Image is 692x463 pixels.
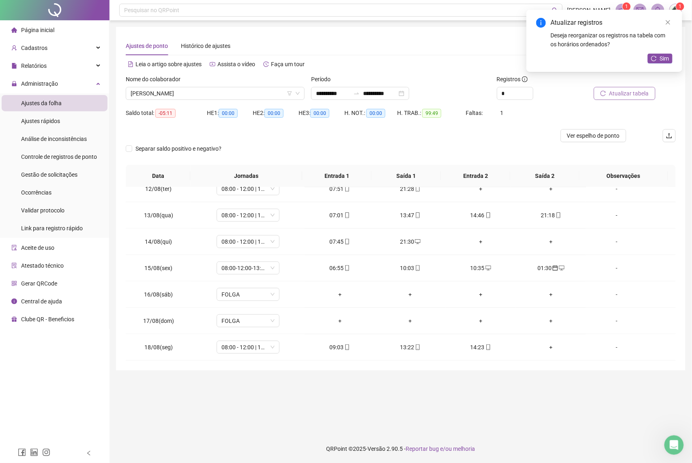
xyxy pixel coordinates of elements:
div: + [452,184,509,193]
span: Ajustes da folha [21,100,62,106]
div: 07:51 [311,184,369,193]
span: 08:00 - 12:00 | 13:00 - 18:00 [221,236,275,248]
div: H. NOT.: [344,108,397,118]
div: + [311,316,369,325]
span: 17/08(dom) [143,318,174,324]
span: facebook [18,448,26,457]
button: Sim [648,54,673,63]
span: Gestão de solicitações [21,171,77,178]
span: Validar protocolo [21,207,64,214]
span: 13/08(qua) [144,212,173,219]
div: + [522,316,580,325]
span: mobile [344,344,350,350]
span: mobile [344,239,350,244]
div: 09:03 [311,343,369,352]
span: audit [11,245,17,251]
div: + [382,290,439,299]
span: Ajustes rápidos [21,118,60,124]
label: Nome do colaborador [126,75,186,84]
div: 14:23 [452,343,509,352]
span: mobile [414,186,421,192]
span: qrcode [11,281,17,286]
span: Ocorrências [21,189,52,196]
span: desktop [485,265,491,271]
span: info-circle [536,18,546,28]
div: + [452,237,509,246]
th: Entrada 1 [302,165,372,187]
div: Saldo total: [126,108,207,118]
span: reload [651,56,657,61]
th: Jornadas [190,165,302,187]
div: - [593,264,640,273]
span: [PERSON_NAME] [567,6,611,15]
span: Histórico de ajustes [181,43,230,49]
span: 08:00 - 12:00 | 13:00 - 18:00 [221,341,275,353]
a: Close [664,18,673,27]
div: 21:18 [522,211,580,220]
span: Link para registro rápido [21,225,83,231]
span: Administração [21,80,58,87]
span: Reportar bug e/ou melhoria [406,446,475,452]
span: Faça um tour [271,61,305,67]
span: Relatórios [21,63,47,69]
span: info-circle [11,299,17,304]
span: info-circle [522,76,528,82]
div: - [593,211,640,220]
span: Versão [368,446,386,452]
span: mobile [555,212,561,218]
div: Atualizar registros [551,18,673,28]
th: Saída 2 [510,165,580,187]
button: Ver espelho de ponto [561,129,626,142]
div: 06:55 [311,264,369,273]
span: Ajustes de ponto [126,43,168,49]
span: FOLGA [221,315,275,327]
div: 01:30 [522,264,580,273]
span: mobile [414,265,421,271]
th: Observações [579,165,668,187]
span: mobile [485,344,491,350]
span: linkedin [30,448,38,457]
div: + [311,290,369,299]
span: Aceite de uso [21,244,54,251]
div: 10:03 [382,264,439,273]
div: HE 2: [253,108,299,118]
span: Assista o vídeo [217,61,255,67]
div: 10:35 [452,264,509,273]
span: desktop [414,239,421,244]
span: down [295,91,300,96]
span: notification [619,6,626,14]
iframe: Intercom live chat [664,435,684,455]
sup: 1 [623,2,631,11]
span: 1 [625,4,628,9]
div: 21:28 [382,184,439,193]
span: Faltas: [466,110,484,116]
span: mobile [414,344,421,350]
span: Sim [660,54,669,63]
span: mobile [344,265,350,271]
span: youtube [210,61,215,67]
footer: QRPoint © 2025 - 2.90.5 - [110,435,692,463]
span: 16/08(sáb) [144,291,173,298]
span: swap-right [353,90,360,97]
span: Atualizar tabela [609,89,649,98]
span: mobile [344,186,350,192]
span: solution [11,263,17,268]
th: Data [126,165,190,187]
span: mobile [344,212,350,218]
span: close [665,19,671,25]
span: Atestado técnico [21,262,64,269]
div: - [593,184,640,193]
span: 15/08(sex) [144,265,172,271]
div: 21:30 [382,237,439,246]
span: Registros [497,75,528,84]
span: desktop [558,265,565,271]
span: to [353,90,360,97]
div: - [593,316,640,325]
div: + [522,184,580,193]
span: calendar [552,265,558,271]
span: 1 [500,110,503,116]
th: Entrada 2 [441,165,510,187]
span: lock [11,81,17,87]
span: 18/08(seg) [144,344,173,350]
div: 07:45 [311,237,369,246]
